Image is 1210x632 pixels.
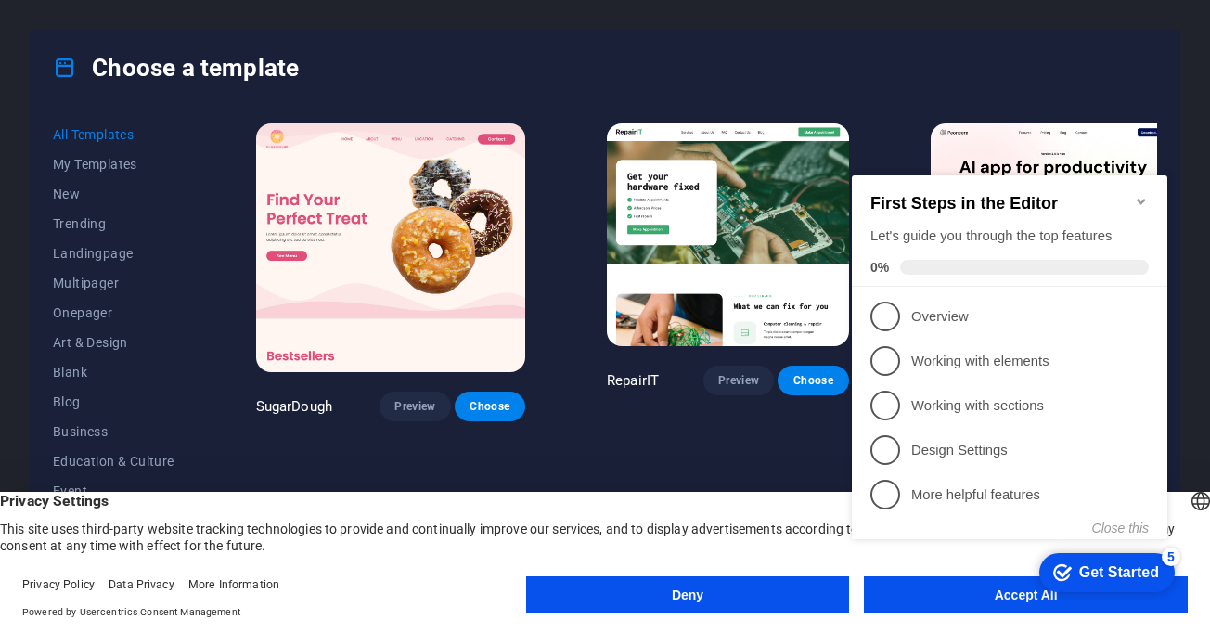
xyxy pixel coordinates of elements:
span: Choose [792,373,833,388]
h4: Choose a template [53,53,299,83]
button: Event [53,476,174,506]
button: New [53,179,174,209]
span: 0% [26,111,56,126]
img: SugarDough [256,123,525,372]
span: Multipager [53,276,174,290]
img: RepairIT [607,123,849,346]
button: Blog [53,387,174,417]
li: Design Settings [7,279,323,324]
span: Preview [394,399,435,414]
button: Choose [778,366,848,395]
span: Event [53,484,174,498]
li: Overview [7,146,323,190]
span: All Templates [53,127,174,142]
span: Trending [53,216,174,231]
span: Preview [718,373,759,388]
p: Working with sections [67,248,290,267]
span: New [53,187,174,201]
button: Art & Design [53,328,174,357]
button: Preview [703,366,774,395]
p: RepairIT [607,371,659,390]
button: Education & Culture [53,446,174,476]
p: More helpful features [67,337,290,356]
button: Trending [53,209,174,239]
span: Education & Culture [53,454,174,469]
div: Let's guide you through the top features [26,78,304,97]
button: Landingpage [53,239,174,268]
li: More helpful features [7,324,323,368]
img: Peoneera [931,123,1176,349]
div: 5 [317,399,336,418]
button: All Templates [53,120,174,149]
h2: First Steps in the Editor [26,45,304,65]
button: Multipager [53,268,174,298]
li: Working with elements [7,190,323,235]
span: Landingpage [53,246,174,261]
button: Onepager [53,298,174,328]
span: Onepager [53,305,174,320]
div: Minimize checklist [290,45,304,60]
p: Design Settings [67,292,290,312]
span: Business [53,424,174,439]
span: Choose [470,399,510,414]
button: Business [53,417,174,446]
span: Blog [53,394,174,409]
button: Close this [248,372,304,387]
button: My Templates [53,149,174,179]
p: Overview [67,159,290,178]
div: Get Started [235,416,315,432]
p: Working with elements [67,203,290,223]
button: Blank [53,357,174,387]
span: Blank [53,365,174,380]
div: Get Started 5 items remaining, 0% complete [195,405,330,444]
li: Working with sections [7,235,323,279]
p: SugarDough [256,397,332,416]
button: Preview [380,392,450,421]
button: Choose [455,392,525,421]
span: My Templates [53,157,174,172]
span: Art & Design [53,335,174,350]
